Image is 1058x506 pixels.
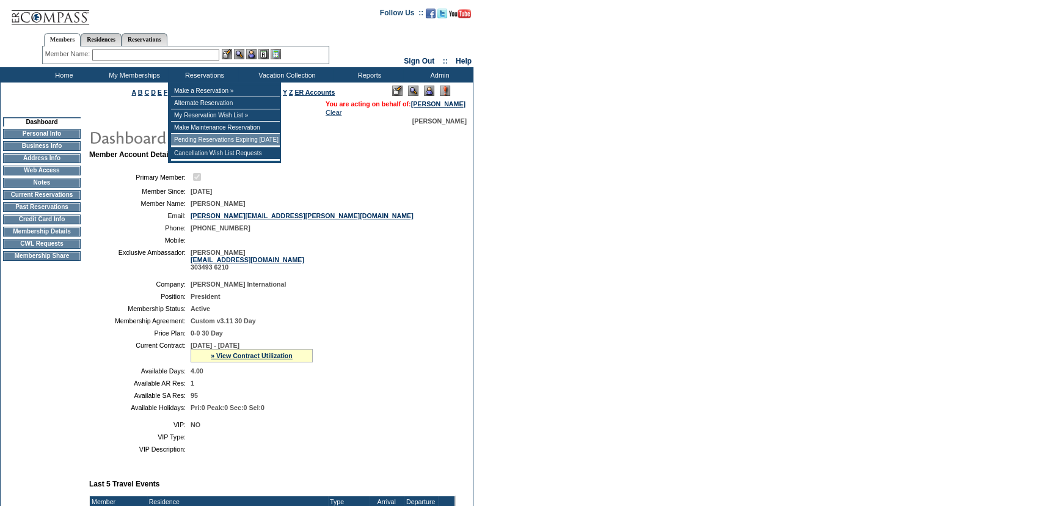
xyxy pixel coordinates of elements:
td: Admin [403,67,473,82]
td: Business Info [3,141,81,151]
a: Sign Out [404,57,434,65]
td: Notes [3,178,81,188]
b: Member Account Details [89,150,175,159]
a: Residences [81,33,122,46]
td: Membership Agreement: [94,317,186,324]
td: Phone: [94,224,186,232]
a: [PERSON_NAME][EMAIL_ADDRESS][PERSON_NAME][DOMAIN_NAME] [191,212,414,219]
span: 1 [191,380,194,387]
a: Reservations [122,33,167,46]
img: View Mode [408,86,418,96]
td: Make Maintenance Reservation [171,122,280,134]
td: Home [27,67,98,82]
a: Clear [326,109,341,116]
a: F [164,89,168,96]
img: Become our fan on Facebook [426,9,436,18]
td: Available Holidays: [94,404,186,411]
td: Email: [94,212,186,219]
td: Vacation Collection [238,67,333,82]
span: 95 [191,392,198,399]
td: Member Since: [94,188,186,195]
td: Address Info [3,153,81,163]
td: Personal Info [3,129,81,139]
img: Impersonate [424,86,434,96]
div: Member Name: [45,49,92,59]
a: [EMAIL_ADDRESS][DOMAIN_NAME] [191,256,304,263]
img: pgTtlDashboard.gif [89,125,333,149]
span: You are acting on behalf of: [326,100,465,108]
td: CWL Requests [3,239,81,249]
img: Log Concern/Member Elevation [440,86,450,96]
td: Credit Card Info [3,215,81,224]
span: Custom v3.11 30 Day [191,317,256,324]
a: A [132,89,136,96]
span: [PHONE_NUMBER] [191,224,250,232]
td: Current Contract: [94,342,186,362]
td: Exclusive Ambassador: [94,249,186,271]
span: :: [443,57,448,65]
img: Follow us on Twitter [437,9,447,18]
a: Members [44,33,81,46]
span: 0-0 30 Day [191,329,223,337]
img: b_calculator.gif [271,49,281,59]
a: Follow us on Twitter [437,12,447,20]
span: [DATE] - [DATE] [191,342,239,349]
span: Active [191,305,210,312]
a: [PERSON_NAME] [411,100,465,108]
td: Web Access [3,166,81,175]
td: Membership Status: [94,305,186,312]
td: Membership Share [3,251,81,261]
span: [PERSON_NAME] [412,117,467,125]
span: [PERSON_NAME] 303493 6210 [191,249,304,271]
img: View [234,49,244,59]
td: Available SA Res: [94,392,186,399]
td: VIP: [94,421,186,428]
img: b_edit.gif [222,49,232,59]
td: Follow Us :: [380,7,423,22]
a: Help [456,57,472,65]
td: Primary Member: [94,171,186,183]
td: Mobile: [94,237,186,244]
a: Subscribe to our YouTube Channel [449,12,471,20]
a: ER Accounts [294,89,335,96]
a: B [138,89,143,96]
td: My Reservation Wish List » [171,109,280,122]
td: Company: [94,280,186,288]
a: C [144,89,149,96]
span: President [191,293,221,300]
b: Last 5 Travel Events [89,480,159,488]
td: Available Days: [94,367,186,375]
td: Reservations [168,67,238,82]
span: 4.00 [191,367,203,375]
td: Make a Reservation » [171,85,280,97]
a: » View Contract Utilization [211,352,293,359]
td: Pending Reservations Expiring [DATE] [171,134,280,146]
span: [PERSON_NAME] [191,200,245,207]
span: NO [191,421,200,428]
span: [DATE] [191,188,212,195]
td: My Memberships [98,67,168,82]
img: Edit Mode [392,86,403,96]
td: Price Plan: [94,329,186,337]
img: Reservations [258,49,269,59]
td: Reports [333,67,403,82]
a: Z [289,89,293,96]
td: Available AR Res: [94,380,186,387]
td: Current Reservations [3,190,81,200]
td: Alternate Reservation [171,97,280,109]
span: Pri:0 Peak:0 Sec:0 Sel:0 [191,404,264,411]
img: Impersonate [246,49,257,59]
a: Become our fan on Facebook [426,12,436,20]
a: D [151,89,156,96]
td: Member Name: [94,200,186,207]
td: Cancellation Wish List Requests [171,147,280,159]
td: Membership Details [3,227,81,237]
td: Past Reservations [3,202,81,212]
td: VIP Description: [94,446,186,453]
td: Position: [94,293,186,300]
a: E [158,89,162,96]
img: Subscribe to our YouTube Channel [449,9,471,18]
td: Dashboard [3,117,81,127]
a: Y [283,89,287,96]
span: [PERSON_NAME] International [191,280,286,288]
